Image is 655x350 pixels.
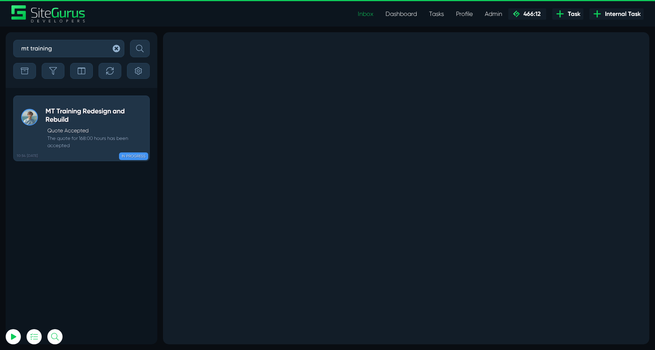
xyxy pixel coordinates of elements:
[589,8,644,20] a: Internal Task
[602,9,641,19] span: Internal Task
[17,153,38,159] b: 10:54 [DATE]
[13,96,150,161] a: 10:54 [DATE] MT Training Redesign and RebuildQuote Accepted The quote for 168:00 hours has been a...
[45,135,146,149] small: The quote for 168:00 hours has been accepted
[552,8,583,20] a: Task
[508,8,546,20] a: 466:12
[352,6,379,22] a: Inbox
[479,6,508,22] a: Admin
[379,6,423,22] a: Dashboard
[520,10,541,17] span: 466:12
[47,127,146,135] p: Quote Accepted
[45,107,146,124] h5: MT Training Redesign and Rebuild
[565,9,580,19] span: Task
[450,6,479,22] a: Profile
[13,40,124,57] input: Search Inbox...
[11,5,86,22] img: Sitegurus Logo
[423,6,450,22] a: Tasks
[11,5,86,22] a: SiteGurus
[119,152,148,160] span: IN PROGRESS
